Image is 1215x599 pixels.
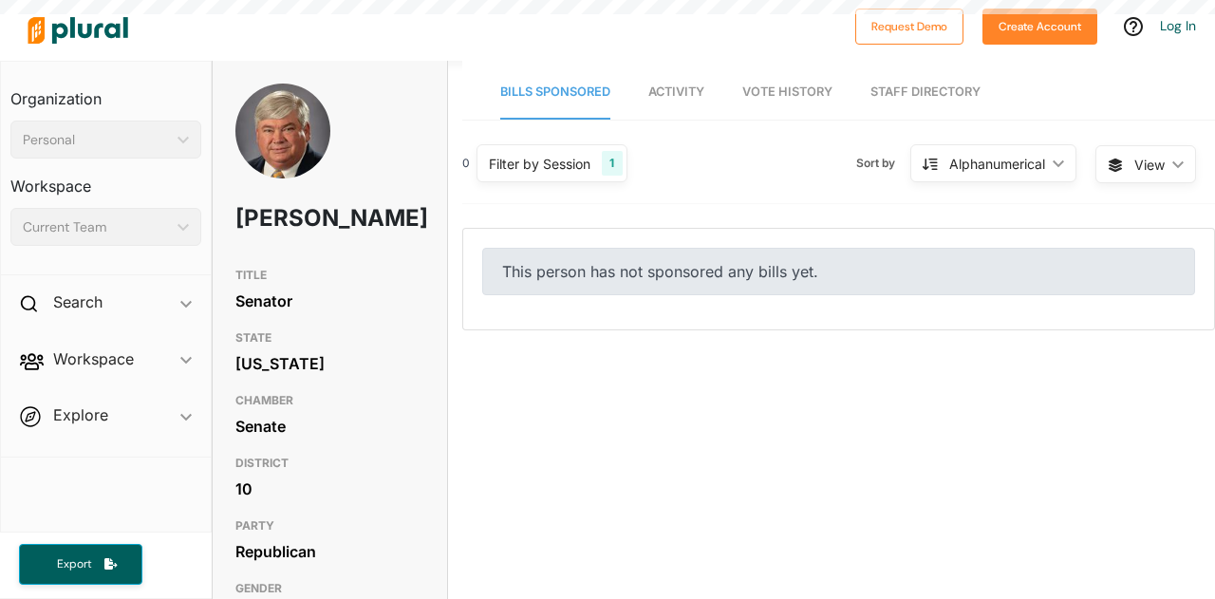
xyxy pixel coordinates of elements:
div: Alphanumerical [949,154,1045,174]
img: Headshot of Jack Woodrum [235,84,330,226]
button: Export [19,544,142,585]
div: 0 [462,155,470,172]
h1: [PERSON_NAME] [235,190,349,247]
div: 1 [602,151,622,176]
h3: TITLE [235,264,424,287]
div: Personal [23,130,170,150]
a: Create Account [982,15,1097,35]
div: Senator [235,287,424,315]
a: Request Demo [855,15,963,35]
button: Create Account [982,9,1097,45]
div: Filter by Session [489,154,590,174]
h2: Search [53,291,103,312]
div: Current Team [23,217,170,237]
div: Republican [235,537,424,566]
button: Request Demo [855,9,963,45]
span: Activity [648,84,704,99]
a: Bills Sponsored [500,66,610,120]
a: Vote History [742,66,832,120]
div: Senate [235,412,424,440]
div: [US_STATE] [235,349,424,378]
h3: PARTY [235,515,424,537]
span: Export [44,556,104,572]
a: Activity [648,66,704,120]
span: View [1134,155,1165,175]
div: 10 [235,475,424,503]
a: Log In [1160,17,1196,34]
h3: Organization [10,71,201,113]
span: Vote History [742,84,832,99]
h3: STATE [235,327,424,349]
h3: Workspace [10,159,201,200]
span: Sort by [856,155,910,172]
span: Bills Sponsored [500,84,610,99]
div: This person has not sponsored any bills yet. [482,248,1195,295]
a: Staff Directory [870,66,981,120]
h3: DISTRICT [235,452,424,475]
h3: CHAMBER [235,389,424,412]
